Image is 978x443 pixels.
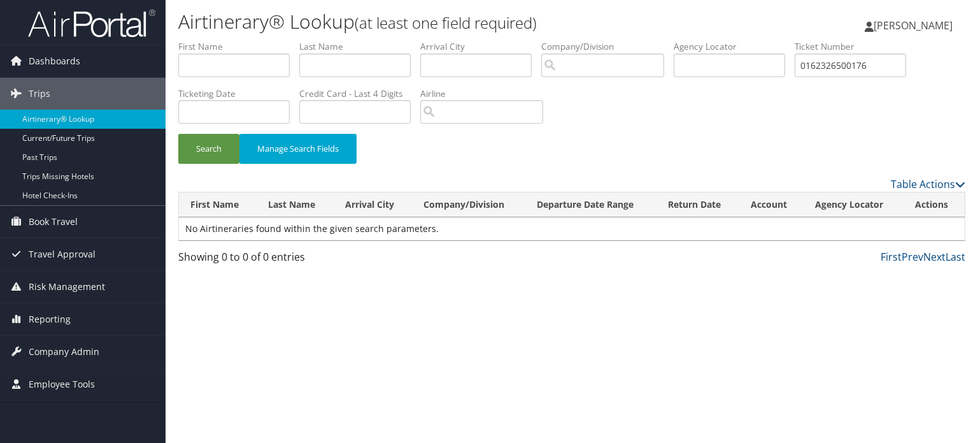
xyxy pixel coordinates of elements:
span: Risk Management [29,271,105,303]
td: No Airtineraries found within the given search parameters. [179,217,965,240]
small: (at least one field required) [355,12,537,33]
h1: Airtinerary® Lookup [178,8,703,35]
span: Employee Tools [29,368,95,400]
th: Company/Division [412,192,525,217]
a: Prev [902,250,923,264]
span: Trips [29,78,50,110]
span: Reporting [29,303,71,335]
th: Actions [904,192,965,217]
span: Dashboards [29,45,80,77]
th: Arrival City: activate to sort column ascending [334,192,413,217]
th: Return Date: activate to sort column ascending [656,192,739,217]
th: First Name: activate to sort column ascending [179,192,257,217]
th: Last Name: activate to sort column ascending [257,192,333,217]
label: Ticket Number [795,40,916,53]
button: Manage Search Fields [239,134,357,164]
label: Credit Card - Last 4 Digits [299,87,420,100]
label: Arrival City [420,40,541,53]
label: Airline [420,87,553,100]
span: Travel Approval [29,238,96,270]
img: airportal-logo.png [28,8,155,38]
a: Table Actions [891,177,965,191]
a: First [881,250,902,264]
a: Next [923,250,946,264]
div: Showing 0 to 0 of 0 entries [178,249,361,271]
th: Departure Date Range: activate to sort column ascending [525,192,656,217]
label: Ticketing Date [178,87,299,100]
label: Agency Locator [674,40,795,53]
label: First Name [178,40,299,53]
label: Company/Division [541,40,674,53]
th: Agency Locator: activate to sort column ascending [804,192,903,217]
span: Company Admin [29,336,99,368]
span: Book Travel [29,206,78,238]
th: Account: activate to sort column ascending [739,192,804,217]
label: Last Name [299,40,420,53]
button: Search [178,134,239,164]
span: [PERSON_NAME] [874,18,953,33]
a: Last [946,250,965,264]
a: [PERSON_NAME] [865,6,965,45]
